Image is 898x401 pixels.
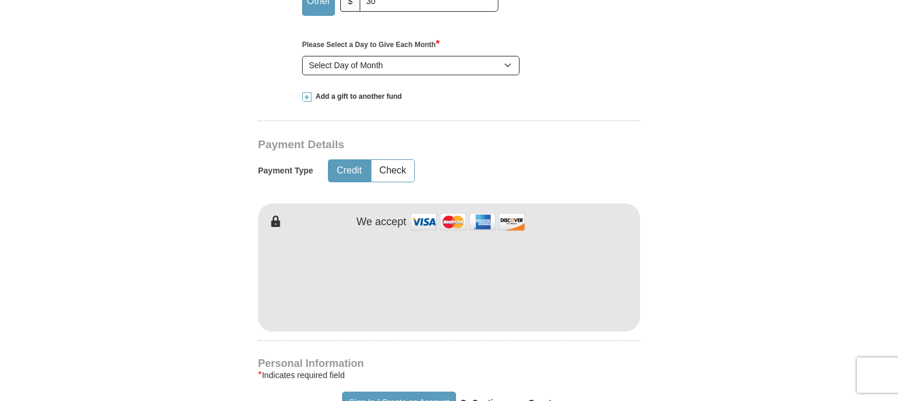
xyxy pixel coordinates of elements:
[357,216,407,229] h4: We accept
[311,92,402,102] span: Add a gift to another fund
[329,160,370,182] button: Credit
[258,166,313,176] h5: Payment Type
[409,209,527,235] img: credit cards accepted
[258,368,640,382] div: Indicates required field
[371,160,414,182] button: Check
[258,359,640,368] h4: Personal Information
[302,41,440,49] strong: Please Select a Day to Give Each Month
[258,138,558,152] h3: Payment Details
